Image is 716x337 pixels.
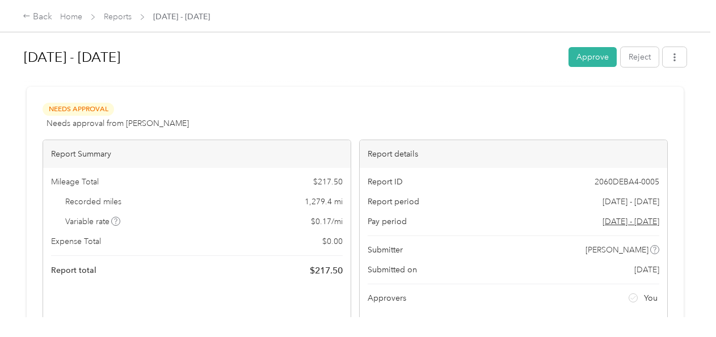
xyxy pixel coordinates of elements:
[23,10,52,24] div: Back
[360,140,667,168] div: Report details
[47,117,189,129] span: Needs approval from [PERSON_NAME]
[310,264,343,277] span: $ 217.50
[51,235,101,247] span: Expense Total
[104,12,132,22] a: Reports
[43,103,114,116] span: Needs Approval
[65,196,121,208] span: Recorded miles
[43,140,351,168] div: Report Summary
[634,264,659,276] span: [DATE]
[595,176,659,188] span: 2060DEBA4-0005
[305,196,343,208] span: 1,279.4 mi
[644,292,658,304] span: You
[311,216,343,228] span: $ 0.17 / mi
[368,292,406,304] span: Approvers
[368,196,419,208] span: Report period
[51,264,96,276] span: Report total
[368,176,403,188] span: Report ID
[322,235,343,247] span: $ 0.00
[603,216,659,228] span: Go to pay period
[568,47,617,67] button: Approve
[60,12,82,22] a: Home
[153,11,210,23] span: [DATE] - [DATE]
[313,176,343,188] span: $ 217.50
[24,44,561,71] h1: Sep 1 - 30, 2025
[65,216,121,228] span: Variable rate
[51,176,99,188] span: Mileage Total
[603,196,659,208] span: [DATE] - [DATE]
[368,244,403,256] span: Submitter
[368,264,417,276] span: Submitted on
[621,47,659,67] button: Reject
[368,216,407,228] span: Pay period
[586,244,648,256] span: [PERSON_NAME]
[652,273,716,337] iframe: Everlance-gr Chat Button Frame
